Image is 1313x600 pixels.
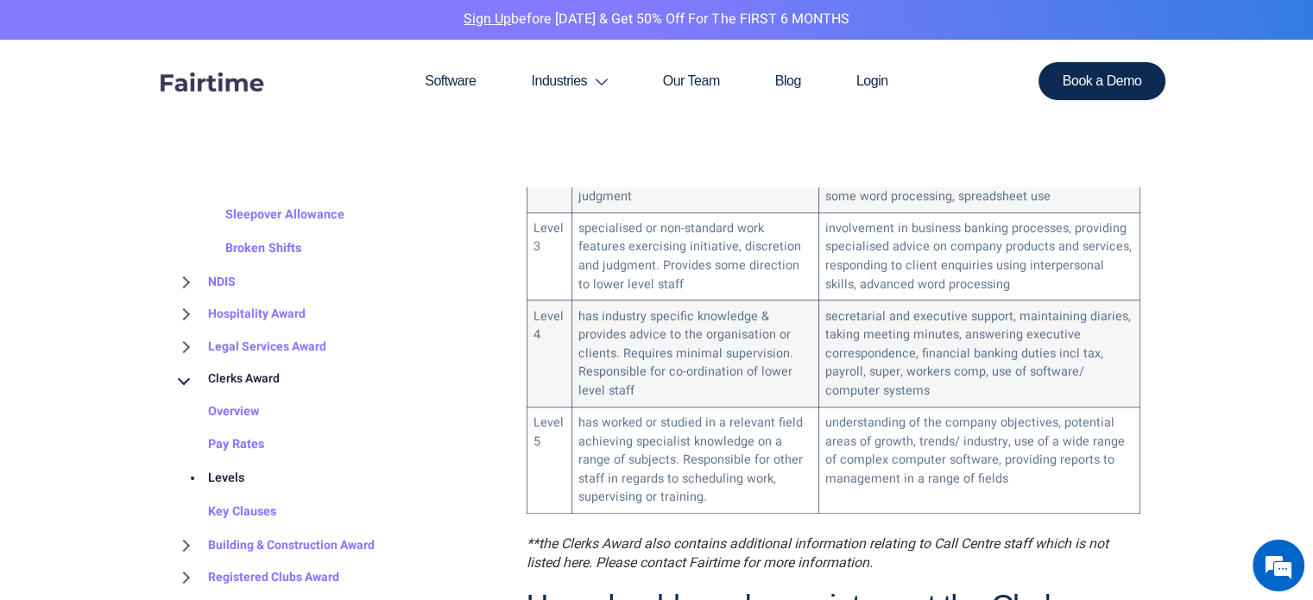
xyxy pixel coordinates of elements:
a: Building & Construction Award [174,529,375,562]
img: d_7003521856_operators_12627000000521031 [29,86,73,129]
td: has worked or studied in a relevant field achieving specialist knowledge on a range of subjects. ... [571,407,818,513]
div: Need Clerks Rates? [29,273,126,287]
td: specialised or non-standard work features exercising initiative, discretion and judgment. Provide... [571,212,818,300]
a: Sleepover Allowance [191,199,344,233]
td: has industry specific knowledge & provides advice to the organisation or clients. Requires minima... [571,300,818,407]
a: Our Team [635,40,748,123]
div: We'll Send Them to You [40,308,273,327]
a: Key Clauses [174,496,276,529]
figcaption: **the Clerks Award also contains additional information relating to Call Centre staff which is no... [527,534,1140,573]
a: Clerks Award [174,363,280,395]
a: Book a Demo [1038,62,1166,100]
td: Level 4 [527,300,571,407]
a: Legal Services Award [174,331,326,363]
a: Levels [174,462,244,496]
div: Minimize live chat window [283,9,325,50]
a: Broken Shifts [191,232,301,266]
a: Sign Up [464,9,511,29]
p: before [DATE] & Get 50% Off for the FIRST 6 MONTHS [13,9,1300,31]
a: Pay Rates [174,429,264,463]
a: Industries [503,40,634,123]
a: Software [397,40,503,123]
a: Login [829,40,916,123]
textarea: Enter details in the input field [9,440,329,502]
td: understanding of the company objectives, potential areas of growth, trends/ industry, use of a wi... [818,407,1139,513]
td: secretarial and executive support, maintaining diaries, taking meeting minutes, answering executi... [818,300,1139,407]
span: Book a Demo [1063,74,1142,88]
a: Hospitality Award [174,298,306,331]
a: Registered Clubs Award [174,561,339,594]
td: involvement in business banking processes, providing specialised advice on company products and s... [818,212,1139,300]
a: Blog [748,40,829,123]
td: Level 3 [527,212,571,300]
div: Submit [224,374,273,396]
td: Level 5 [527,407,571,513]
div: Need Clerks Rates? [90,97,290,120]
a: NDIS [174,266,236,299]
a: Overview [174,395,260,429]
